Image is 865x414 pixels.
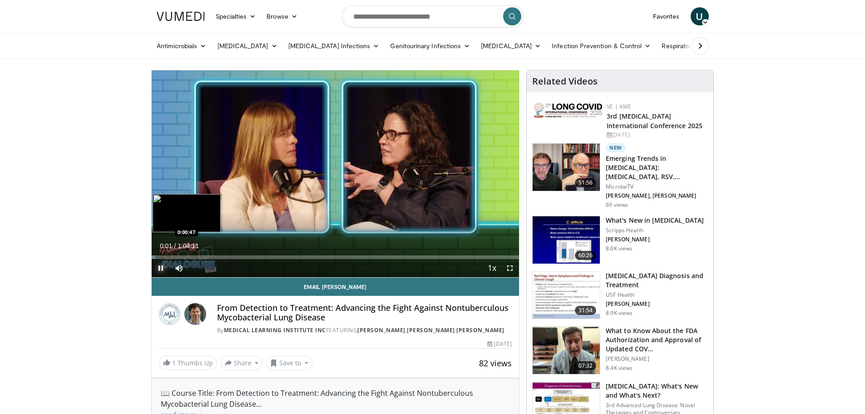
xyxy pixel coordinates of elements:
[606,236,704,243] p: [PERSON_NAME]
[546,37,656,55] a: Infection Prevention & Control
[160,242,172,249] span: 0:01
[483,259,501,277] button: Playback Rate
[212,37,283,55] a: [MEDICAL_DATA]
[152,255,519,259] div: Progress Bar
[533,144,600,191] img: 72950736-5b1f-43e0-8656-7187c156917f.150x105_q85_crop-smart_upscale.jpg
[172,359,176,367] span: 1
[656,37,741,55] a: Respiratory Infections
[606,300,708,308] p: [PERSON_NAME]
[261,7,303,25] a: Browse
[606,227,704,234] p: Scripps Health
[217,326,512,334] div: By FEATURING , ,
[532,216,708,264] a: 60:26 What's New in [MEDICAL_DATA] Scripps Health [PERSON_NAME] 8.6K views
[606,291,708,299] p: USF Health
[152,259,170,277] button: Pause
[217,303,512,323] h4: From Detection to Treatment: Advancing the Fight Against Nontuberculous Mycobacterial Lung Disease
[534,103,602,118] img: a2792a71-925c-4fc2-b8ef-8d1b21aec2f7.png.150x105_q85_autocrop_double_scale_upscale_version-0.2.jpg
[606,183,708,190] p: MicrobeTV
[174,242,176,249] span: /
[532,143,708,209] a: 51:56 New Emerging Trends in [MEDICAL_DATA]: [MEDICAL_DATA], RSV, [MEDICAL_DATA], and… MicrobeTV ...
[221,356,263,370] button: Share
[607,112,702,130] a: 3rd [MEDICAL_DATA] International Conference 2025
[224,326,326,334] a: Medical Learning Institute Inc
[385,37,475,55] a: Genitourinary Infections
[532,271,708,319] a: 31:54 [MEDICAL_DATA] Diagnosis and Treatment USF Health [PERSON_NAME] 8.9K views
[456,326,504,334] a: [PERSON_NAME]
[606,245,633,252] p: 8.6K views
[153,194,221,232] img: image.jpeg
[152,70,519,278] video-js: Video Player
[210,7,262,25] a: Specialties
[648,7,685,25] a: Favorites
[266,356,312,370] button: Save to
[532,76,598,87] h4: Related Videos
[533,272,600,319] img: 912d4c0c-18df-4adc-aa60-24f51820003e.150x105_q85_crop-smart_upscale.jpg
[606,382,708,400] h3: [MEDICAL_DATA]: What's New and What's Next?
[475,37,546,55] a: [MEDICAL_DATA]
[606,216,704,225] h3: What's New in [MEDICAL_DATA]
[157,12,205,21] img: VuMedi Logo
[606,201,628,209] p: 69 views
[159,356,217,370] a: 1 Thumbs Up
[479,358,512,369] span: 82 views
[606,355,708,363] p: [PERSON_NAME]
[178,242,199,249] span: 1:04:11
[607,131,706,139] div: [DATE]
[607,103,631,110] a: VE | AME
[606,143,626,152] p: New
[606,326,708,354] h3: What to Know About the FDA Authorization and Approval of Updated COV…
[151,37,212,55] a: Antimicrobials
[606,364,633,372] p: 8.4K views
[606,309,633,317] p: 8.9K views
[575,251,597,260] span: 60:26
[152,278,519,296] a: Email [PERSON_NAME]
[184,303,206,325] img: Avatar
[283,37,385,55] a: [MEDICAL_DATA] Infections
[533,216,600,264] img: 8828b190-63b7-4755-985f-be01b6c06460.150x105_q85_crop-smart_upscale.jpg
[170,259,188,277] button: Mute
[407,326,455,334] a: [PERSON_NAME]
[533,327,600,374] img: a1e50555-b2fd-4845-bfdc-3eac51376964.150x105_q85_crop-smart_upscale.jpg
[575,361,597,370] span: 07:32
[357,326,405,334] a: [PERSON_NAME]
[575,306,597,315] span: 31:54
[159,303,181,325] img: Medical Learning Institute Inc
[501,259,519,277] button: Fullscreen
[606,154,708,181] h3: Emerging Trends in [MEDICAL_DATA]: [MEDICAL_DATA], RSV, [MEDICAL_DATA], and…
[532,326,708,374] a: 07:32 What to Know About the FDA Authorization and Approval of Updated COV… [PERSON_NAME] 8.4K views
[691,7,709,25] a: U
[342,5,524,27] input: Search topics, interventions
[487,340,512,348] div: [DATE]
[606,271,708,289] h3: [MEDICAL_DATA] Diagnosis and Treatment
[606,192,708,200] p: [PERSON_NAME], [PERSON_NAME]
[575,178,597,187] span: 51:56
